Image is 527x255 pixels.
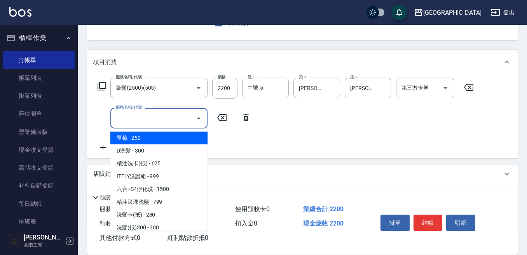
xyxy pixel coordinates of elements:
button: Close [192,112,205,125]
p: 店販銷售 [93,170,117,178]
a: 座位開單 [3,105,75,123]
span: 使用預收卡 0 [235,205,270,213]
label: 價格 [218,74,226,80]
button: 登出 [488,5,518,20]
div: 預收卡販賣 [87,183,518,202]
div: 店販銷售 [87,165,518,183]
label: 染-2 [350,74,358,80]
img: Logo [9,7,31,17]
button: 櫃檯作業 [3,28,75,48]
a: 帳單列表 [3,69,75,87]
p: 隱藏業績明細 [100,194,135,202]
span: 預收卡販賣 0 [99,220,134,227]
a: 掛單列表 [3,87,75,105]
a: 現金收支登錄 [3,141,75,159]
p: 高階主管 [24,241,63,248]
p: 項目消費 [93,58,117,66]
span: 精油洗卡(抵) - 625 [110,157,208,170]
a: 打帳單 [3,51,75,69]
label: 服務名稱/代號 [116,74,142,80]
span: ITELY洗護組 - 999 [110,170,208,183]
a: 高階收支登錄 [3,159,75,177]
label: 服務名稱/代號 [116,104,142,110]
span: 服務消費 2200 [99,205,138,213]
span: 扣入金 0 [235,220,257,227]
span: 紅利點數折抵 0 [168,234,208,241]
a: 每日結帳 [3,195,75,213]
button: Open [192,82,205,94]
img: Person [6,233,22,249]
p: 預收卡販賣 [93,189,122,197]
span: 洗髮卡(抵) - 280 [110,208,208,221]
button: [GEOGRAPHIC_DATA] [411,5,485,21]
span: 六合+S4淨化洗 - 1500 [110,183,208,196]
button: save [391,5,407,20]
a: 營業儀表板 [3,123,75,141]
span: 業績合計 2200 [303,205,344,213]
span: 單梳 - 250 [110,132,208,144]
span: D洗髮 - 300 [110,144,208,157]
a: 材料自購登錄 [3,177,75,194]
label: 洗-1 [248,74,255,80]
a: 排班表 [3,213,75,231]
span: 現金應收 2200 [303,220,344,227]
span: 其他付款方式 0 [99,234,140,241]
div: 項目消費 [87,50,518,75]
h5: [PERSON_NAME] [24,234,63,241]
label: 染-1 [299,74,306,80]
button: 明細 [446,215,475,231]
button: 掛單 [380,215,410,231]
button: 結帳 [414,215,443,231]
span: 洗髮(抵)300 - 300 [110,221,208,234]
span: 精油滾珠洗髮 - 799 [110,196,208,208]
div: [GEOGRAPHIC_DATA] [423,8,482,17]
button: Open [439,82,452,94]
